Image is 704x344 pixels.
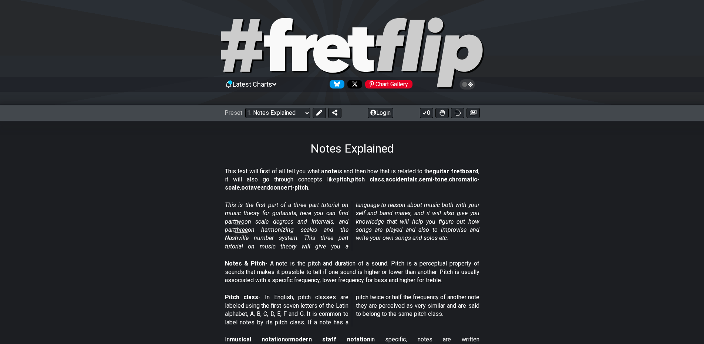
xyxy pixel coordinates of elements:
a: #fretflip at Pinterest [362,80,412,88]
strong: accidentals [385,176,418,183]
strong: concert-pitch [270,184,308,191]
select: Preset [245,108,310,118]
button: Print [451,108,464,118]
em: This is the first part of a three part tutorial on music theory for guitarists, here you can find... [225,201,479,250]
strong: octave [241,184,261,191]
a: Follow #fretflip at X [344,80,362,88]
strong: note [324,168,337,175]
div: Chart Gallery [365,80,412,88]
strong: Notes & Pitch [225,260,265,267]
span: Latest Charts [233,80,272,88]
p: This text will first of all tell you what a is and then how that is related to the , it will also... [225,167,479,192]
strong: Pitch class [225,294,259,301]
button: Share Preset [328,108,341,118]
p: - A note is the pitch and duration of a sound. Pitch is a perceptual property of sounds that make... [225,260,479,284]
strong: guitar fretboard [432,168,478,175]
span: Preset [225,109,242,116]
button: Edit Preset [313,108,326,118]
strong: pitch [336,176,350,183]
h1: Notes Explained [310,141,394,156]
strong: semi-tone [419,176,448,183]
strong: modern staff notation [290,336,370,343]
span: Toggle light / dark theme [463,81,472,88]
strong: musical notation [230,336,285,343]
span: three [235,226,248,233]
strong: pitch class [351,176,384,183]
button: Login [368,108,393,118]
p: - In English, pitch classes are labeled using the first seven letters of the Latin alphabet, A, B... [225,293,479,327]
a: Follow #fretflip at Bluesky [327,80,344,88]
button: 0 [420,108,433,118]
button: Toggle Dexterity for all fretkits [435,108,449,118]
span: two [235,218,245,225]
button: Create image [466,108,480,118]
